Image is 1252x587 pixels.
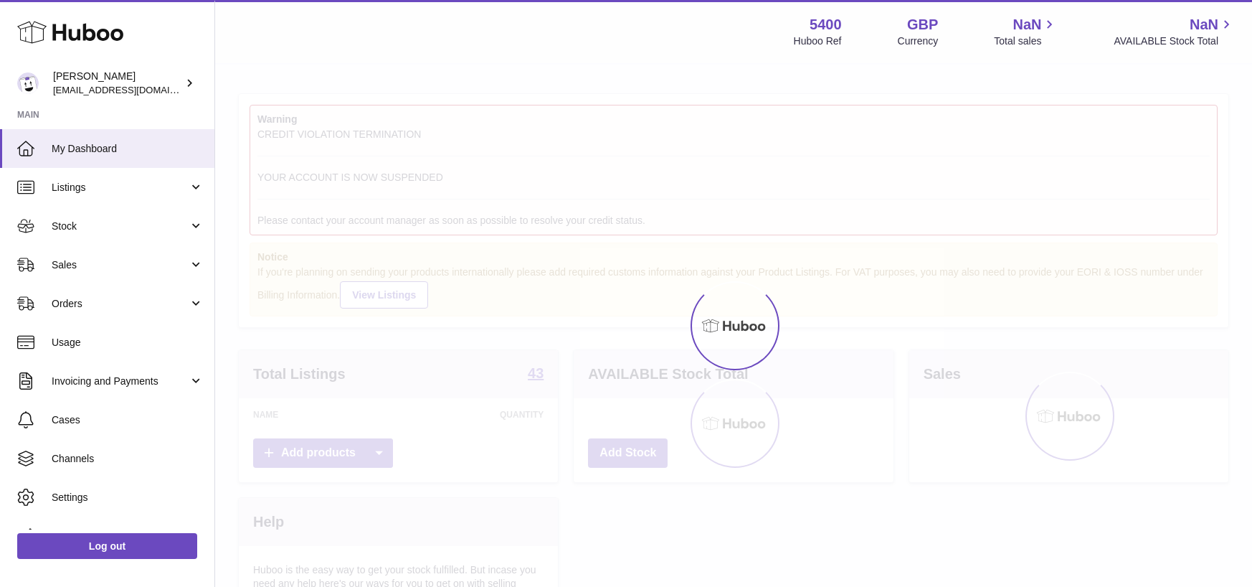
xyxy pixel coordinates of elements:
a: NaN Total sales [994,15,1058,48]
span: NaN [1012,15,1041,34]
span: Listings [52,181,189,194]
strong: 5400 [810,15,842,34]
span: Usage [52,336,204,349]
span: Orders [52,297,189,311]
span: Stock [52,220,189,233]
img: internalAdmin-5400@internal.huboo.com [17,72,39,94]
span: AVAILABLE Stock Total [1114,34,1235,48]
span: Total sales [994,34,1058,48]
div: [PERSON_NAME] [53,70,182,97]
span: My Dashboard [52,142,204,156]
a: NaN AVAILABLE Stock Total [1114,15,1235,48]
span: Sales [52,258,189,272]
a: Log out [17,533,197,559]
span: NaN [1190,15,1218,34]
span: Returns [52,530,204,543]
span: [EMAIL_ADDRESS][DOMAIN_NAME] [53,84,211,95]
span: Settings [52,491,204,504]
span: Channels [52,452,204,466]
span: Cases [52,413,204,427]
strong: GBP [907,15,938,34]
span: Invoicing and Payments [52,375,189,388]
div: Currency [898,34,939,48]
div: Huboo Ref [794,34,842,48]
